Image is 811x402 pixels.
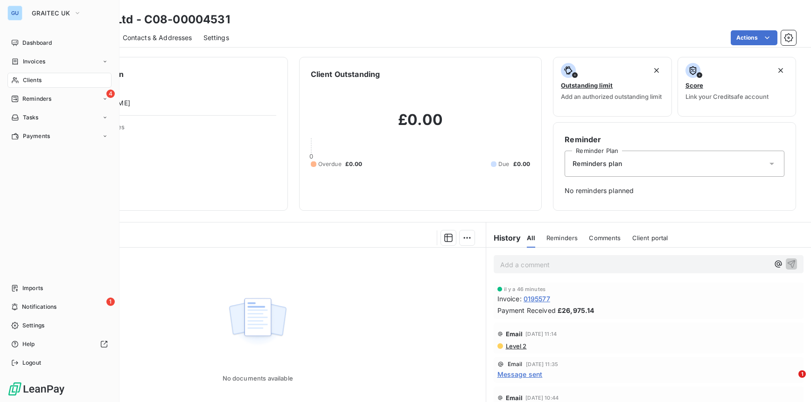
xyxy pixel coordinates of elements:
[203,33,229,42] span: Settings
[685,82,703,89] span: Score
[311,111,531,139] h2: £0.00
[497,369,543,379] span: Message sent
[23,113,39,122] span: Tasks
[546,234,578,242] span: Reminders
[22,321,44,330] span: Settings
[7,6,22,21] div: GU
[731,30,777,45] button: Actions
[106,298,115,306] span: 1
[553,57,671,117] button: Outstanding limitAdd an authorized outstanding limit
[22,95,51,103] span: Reminders
[504,286,546,292] span: il y a 46 minutes
[486,232,521,243] h6: History
[223,374,293,382] span: No documents available
[632,234,668,242] span: Client portal
[75,123,276,136] span: Client Properties
[56,69,276,80] h6: Client information
[573,159,622,168] span: Reminders plan
[565,186,784,195] span: No reminders planned
[7,381,65,396] img: Logo LeanPay
[23,57,45,66] span: Invoices
[345,160,363,168] span: £0.00
[309,152,313,160] span: 0
[505,342,527,350] span: Level 2
[32,9,70,17] span: GRAITEC UK
[678,57,796,117] button: ScoreLink your Creditsafe account
[798,370,806,378] span: 1
[7,337,112,352] a: Help
[22,340,35,348] span: Help
[526,361,558,367] span: [DATE] 11:35
[82,11,230,28] h3: Derry Ltd - C08-00004531
[685,93,769,100] span: Link your Creditsafe account
[311,69,380,80] h6: Client Outstanding
[23,76,42,84] span: Clients
[525,395,559,401] span: [DATE] 10:44
[779,370,802,393] iframe: Intercom live chat
[508,361,523,367] span: Email
[22,359,41,367] span: Logout
[318,160,342,168] span: Overdue
[589,234,621,242] span: Comments
[506,330,523,338] span: Email
[497,294,522,304] span: Invoice :
[22,284,43,292] span: Imports
[23,132,50,140] span: Payments
[527,234,535,242] span: All
[525,331,557,337] span: [DATE] 11:14
[228,293,287,351] img: Empty state
[506,394,523,402] span: Email
[123,33,192,42] span: Contacts & Addresses
[513,160,531,168] span: £0.00
[498,160,509,168] span: Due
[561,82,613,89] span: Outstanding limit
[524,294,550,304] span: 0195577
[565,134,784,145] h6: Reminder
[561,93,662,100] span: Add an authorized outstanding limit
[22,303,56,311] span: Notifications
[106,90,115,98] span: 4
[22,39,52,47] span: Dashboard
[558,305,594,315] span: £26,975.14
[497,305,556,315] span: Payment Received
